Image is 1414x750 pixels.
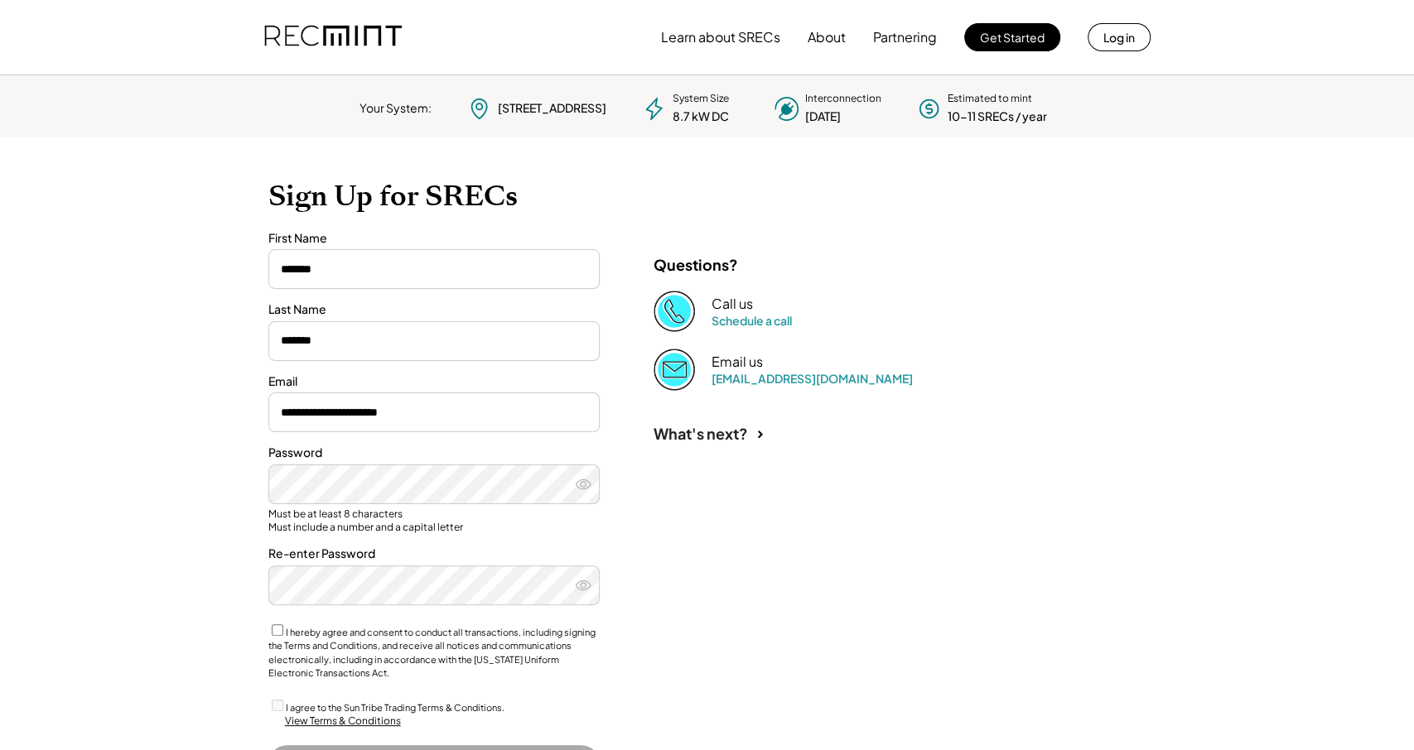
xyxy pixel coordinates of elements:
button: Get Started [964,23,1060,51]
label: I agree to the Sun Tribe Trading Terms & Conditions. [286,702,504,713]
div: 8.7 kW DC [673,108,729,125]
div: Must be at least 8 characters Must include a number and a capital letter [268,507,600,533]
div: [DATE] [805,108,841,125]
img: Email%202%403x.png [654,349,695,390]
button: Learn about SRECs [661,21,780,54]
button: Log in [1088,23,1151,51]
img: Phone%20copy%403x.png [654,291,695,332]
button: Partnering [873,21,937,54]
div: Your System: [360,100,432,117]
img: recmint-logotype%403x.png [264,9,402,65]
div: 10-11 SRECs / year [948,108,1047,125]
div: Re-enter Password [268,546,600,562]
a: [EMAIL_ADDRESS][DOMAIN_NAME] [712,371,913,386]
div: Last Name [268,301,600,318]
div: Call us [712,296,753,313]
div: Password [268,445,600,461]
div: Email us [712,353,763,371]
div: Estimated to mint [948,92,1032,106]
div: View Terms & Conditions [285,714,401,728]
div: Interconnection [805,92,881,106]
div: Questions? [654,255,738,274]
div: Email [268,373,600,390]
div: [STREET_ADDRESS] [498,100,606,117]
a: Schedule a call [712,313,792,328]
div: What's next? [654,424,748,443]
div: First Name [268,230,600,247]
h1: Sign Up for SRECs [268,179,1146,214]
button: About [808,21,846,54]
div: System Size [673,92,729,106]
label: I hereby agree and consent to conduct all transactions, including signing the Terms and Condition... [268,627,596,679]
